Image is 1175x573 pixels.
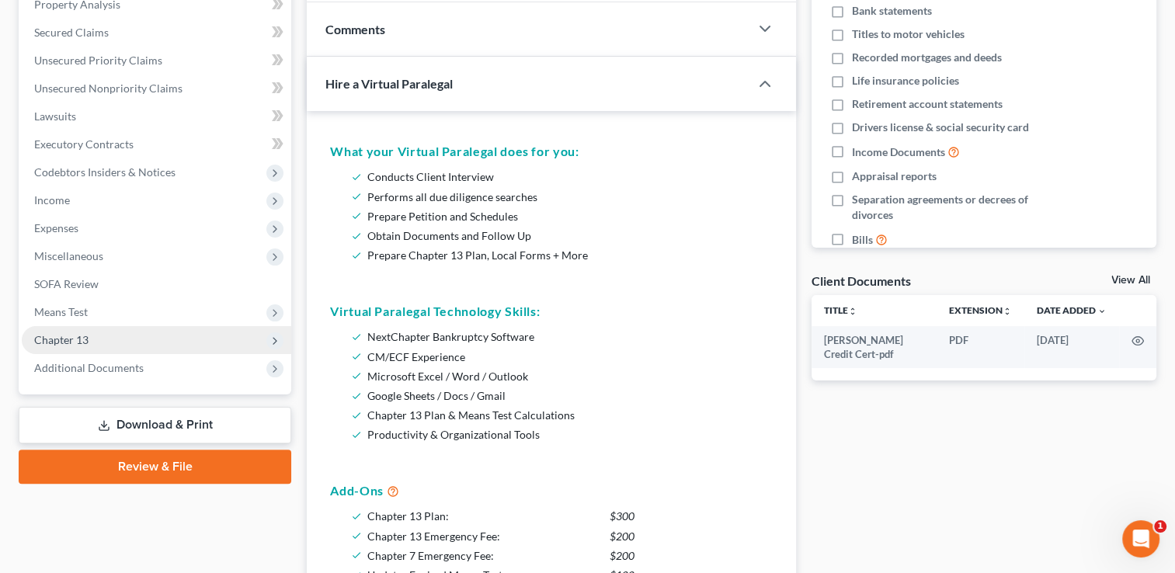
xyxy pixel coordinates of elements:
[34,193,70,207] span: Income
[852,144,945,160] span: Income Documents
[367,167,767,186] li: Conducts Client Interview
[848,307,857,316] i: unfold_more
[22,19,291,47] a: Secured Claims
[34,305,88,318] span: Means Test
[22,130,291,158] a: Executory Contracts
[19,450,291,484] a: Review & File
[949,304,1012,316] a: Extensionunfold_more
[325,76,453,91] span: Hire a Virtual Paralegal
[367,386,767,405] li: Google Sheets / Docs / Gmail
[852,26,965,42] span: Titles to motor vehicles
[367,509,449,523] span: Chapter 13 Plan:
[1154,520,1166,533] span: 1
[610,526,634,546] span: $200
[1003,307,1012,316] i: unfold_more
[34,82,183,95] span: Unsecured Nonpriority Claims
[367,245,767,265] li: Prepare Chapter 13 Plan, Local Forms + More
[367,187,767,207] li: Performs all due diligence searches
[852,232,873,248] span: Bills
[852,192,1057,223] span: Separation agreements or decrees of divorces
[325,22,385,36] span: Comments
[34,109,76,123] span: Lawsuits
[852,73,959,89] span: Life insurance policies
[34,361,144,374] span: Additional Documents
[1097,307,1107,316] i: expand_more
[330,142,773,161] h5: What your Virtual Paralegal does for you:
[610,506,634,526] span: $300
[367,366,767,386] li: Microsoft Excel / Word / Outlook
[330,302,773,321] h5: Virtual Paralegal Technology Skills:
[812,326,937,369] td: [PERSON_NAME] Credit Cert-pdf
[367,327,767,346] li: NextChapter Bankruptcy Software
[19,407,291,443] a: Download & Print
[852,3,932,19] span: Bank statements
[34,26,109,39] span: Secured Claims
[367,549,494,562] span: Chapter 7 Emergency Fee:
[1037,304,1107,316] a: Date Added expand_more
[34,137,134,151] span: Executory Contracts
[1111,275,1150,286] a: View All
[937,326,1024,369] td: PDF
[22,102,291,130] a: Lawsuits
[852,50,1002,65] span: Recorded mortgages and deeds
[852,120,1029,135] span: Drivers license & social security card
[367,207,767,226] li: Prepare Petition and Schedules
[812,273,911,289] div: Client Documents
[367,347,767,366] li: CM/ECF Experience
[22,75,291,102] a: Unsecured Nonpriority Claims
[22,270,291,298] a: SOFA Review
[367,530,500,543] span: Chapter 13 Emergency Fee:
[34,277,99,290] span: SOFA Review
[367,405,767,425] li: Chapter 13 Plan & Means Test Calculations
[852,168,937,184] span: Appraisal reports
[367,226,767,245] li: Obtain Documents and Follow Up
[1024,326,1119,369] td: [DATE]
[824,304,857,316] a: Titleunfold_more
[330,481,773,500] h5: Add-Ons
[1122,520,1159,557] iframe: Intercom live chat
[22,47,291,75] a: Unsecured Priority Claims
[610,546,634,565] span: $200
[34,249,103,262] span: Miscellaneous
[852,96,1003,112] span: Retirement account statements
[34,221,78,234] span: Expenses
[34,333,89,346] span: Chapter 13
[367,425,767,444] li: Productivity & Organizational Tools
[34,54,162,67] span: Unsecured Priority Claims
[34,165,176,179] span: Codebtors Insiders & Notices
